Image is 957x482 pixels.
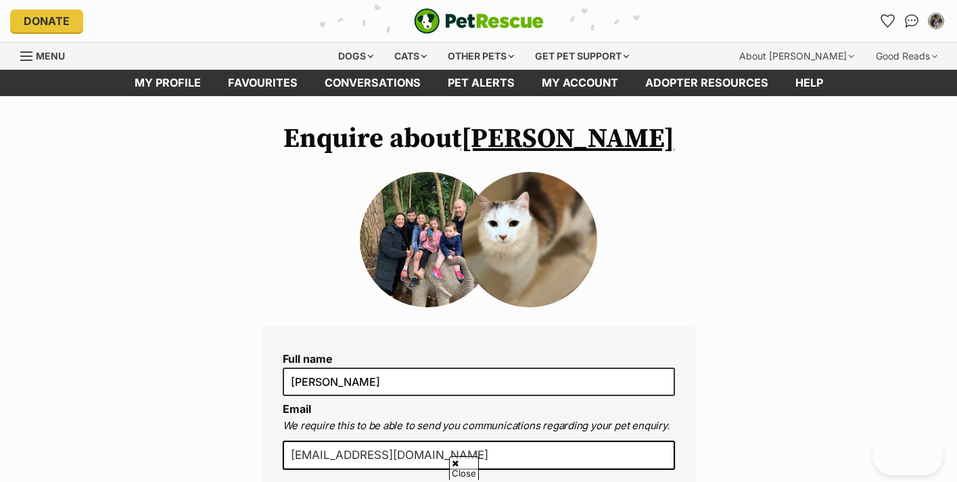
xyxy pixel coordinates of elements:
img: chat-41dd97257d64d25036548639549fe6c8038ab92f7586957e7f3b1b290dea8141.svg [905,14,919,28]
input: E.g. Jimmy Chew [283,368,675,396]
img: Amy Shirley profile pic [929,14,943,28]
p: We require this to be able to send you communications regarding your pet enquiry. [283,418,675,434]
span: Menu [36,50,65,62]
h1: Enquire about [262,123,695,154]
a: Favourites [214,70,311,96]
a: Favourites [877,10,898,32]
a: Help [782,70,837,96]
iframe: Help Scout Beacon - Open [872,435,943,475]
div: Dogs [329,43,383,70]
img: kzpw0qpzctphv4vjatx1.jpg [360,172,495,307]
a: My account [528,70,632,96]
ul: Account quick links [877,10,947,32]
a: [PERSON_NAME] [461,122,674,156]
a: My profile [121,70,214,96]
label: Full name [283,353,675,365]
a: PetRescue [414,8,544,34]
a: Adopter resources [632,70,782,96]
a: Donate [10,9,83,32]
div: Good Reads [866,43,947,70]
a: Menu [20,43,74,67]
div: Cats [385,43,436,70]
div: Other pets [438,43,523,70]
img: logo-e224e6f780fb5917bec1dbf3a21bbac754714ae5b6737aabdf751b685950b380.svg [414,8,544,34]
div: Get pet support [526,43,638,70]
a: conversations [311,70,434,96]
div: About [PERSON_NAME] [730,43,864,70]
img: Bianca [462,172,597,307]
a: Conversations [901,10,923,32]
button: My account [925,10,947,32]
a: Pet alerts [434,70,528,96]
span: Close [449,456,479,480]
label: Email [283,402,311,416]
